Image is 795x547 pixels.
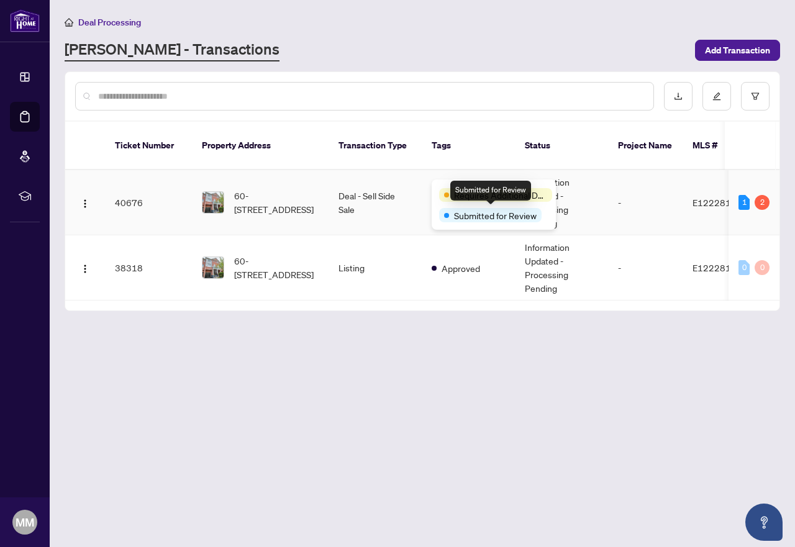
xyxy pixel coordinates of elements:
[515,235,608,301] td: Information Updated - Processing Pending
[422,122,515,170] th: Tags
[741,82,770,111] button: filter
[78,17,141,28] span: Deal Processing
[105,122,192,170] th: Ticket Number
[65,18,73,27] span: home
[702,82,731,111] button: edit
[105,235,192,301] td: 38318
[234,254,319,281] span: 60-[STREET_ADDRESS]
[608,122,683,170] th: Project Name
[751,92,760,101] span: filter
[16,513,34,531] span: MM
[755,195,770,210] div: 2
[329,122,422,170] th: Transaction Type
[738,195,750,210] div: 1
[693,197,742,208] span: E12228139
[664,82,693,111] button: download
[234,189,319,216] span: 60-[STREET_ADDRESS]
[683,122,757,170] th: MLS #
[693,262,742,273] span: E12228139
[738,260,750,275] div: 0
[202,192,224,213] img: thumbnail-img
[705,40,770,60] span: Add Transaction
[712,92,721,101] span: edit
[329,235,422,301] td: Listing
[80,264,90,274] img: Logo
[105,170,192,235] td: 40676
[10,9,40,32] img: logo
[608,170,683,235] td: -
[608,235,683,301] td: -
[695,40,780,61] button: Add Transaction
[755,260,770,275] div: 0
[674,92,683,101] span: download
[515,170,608,235] td: Information Updated - Processing Pending
[202,257,224,278] img: thumbnail-img
[745,504,783,541] button: Open asap
[329,170,422,235] td: Deal - Sell Side Sale
[80,199,90,209] img: Logo
[454,209,537,222] span: Submitted for Review
[75,192,95,212] button: Logo
[192,122,329,170] th: Property Address
[450,181,531,201] div: Submitted for Review
[515,122,608,170] th: Status
[442,261,480,275] span: Approved
[65,39,279,61] a: [PERSON_NAME] - Transactions
[75,258,95,278] button: Logo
